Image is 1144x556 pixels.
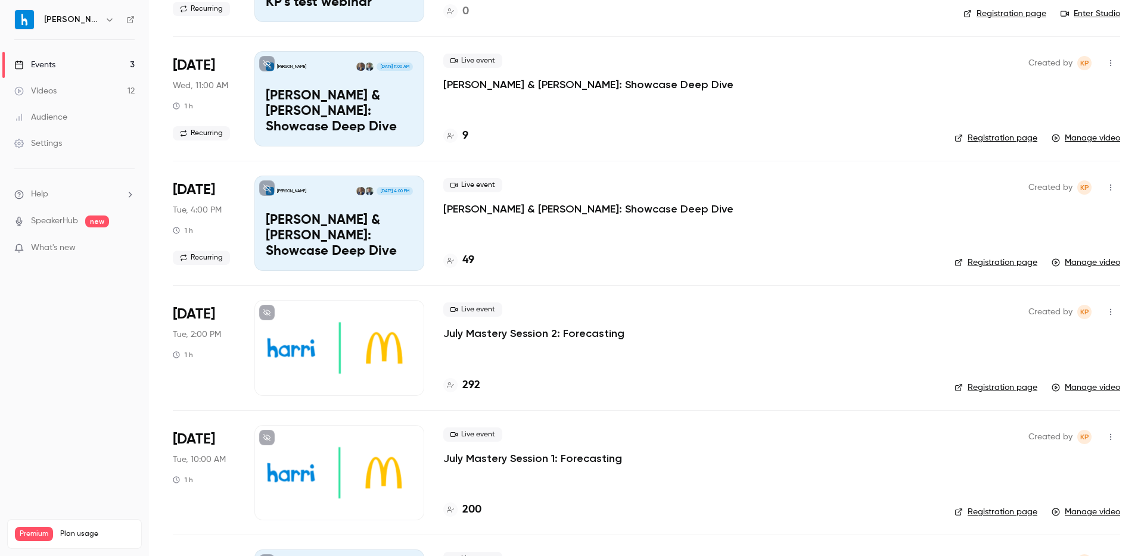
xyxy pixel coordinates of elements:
[1080,430,1089,444] span: KP
[277,64,306,70] p: [PERSON_NAME]
[31,242,76,254] span: What's new
[443,77,733,92] a: [PERSON_NAME] & [PERSON_NAME]: Showcase Deep Dive
[120,243,135,254] iframe: Noticeable Trigger
[1077,56,1092,70] span: Kate Price
[1028,56,1072,70] span: Created by
[1028,180,1072,195] span: Created by
[1052,132,1120,144] a: Manage video
[365,63,374,71] img: Nathan Pickerill
[173,329,221,341] span: Tue, 2:00 PM
[173,176,235,271] div: Jul 29 Tue, 4:00 PM (America/New York)
[266,213,413,259] p: [PERSON_NAME] & [PERSON_NAME]: Showcase Deep Dive
[1052,506,1120,518] a: Manage video
[377,187,412,195] span: [DATE] 4:00 PM
[443,252,474,268] a: 49
[14,85,57,97] div: Videos
[1080,305,1089,319] span: KP
[266,89,413,135] p: [PERSON_NAME] & [PERSON_NAME]: Showcase Deep Dive
[365,187,374,195] img: Nathan Pickerill
[443,377,480,393] a: 292
[173,300,235,395] div: Jul 29 Tue, 2:00 PM (America/New York)
[963,8,1046,20] a: Registration page
[277,188,306,194] p: [PERSON_NAME]
[1080,180,1089,195] span: KP
[1052,382,1120,393] a: Manage video
[173,454,226,466] span: Tue, 10:00 AM
[14,188,135,201] li: help-dropdown-opener
[1080,56,1089,70] span: KP
[14,138,62,149] div: Settings
[955,132,1037,144] a: Registration page
[173,80,228,92] span: Wed, 11:00 AM
[173,56,215,75] span: [DATE]
[173,204,222,216] span: Tue, 4:00 PM
[443,128,468,144] a: 9
[15,10,34,29] img: Harri
[462,128,468,144] h4: 9
[15,527,53,541] span: Premium
[173,101,193,111] div: 1 h
[173,180,215,199] span: [DATE]
[173,51,235,146] div: Jul 30 Wed, 11:00 AM (America/New York)
[955,506,1037,518] a: Registration page
[356,63,365,71] img: Taylor Nicks
[443,427,502,442] span: Live event
[173,126,230,140] span: Recurring
[377,63,412,71] span: [DATE] 11:00 AM
[173,425,235,520] div: Jul 29 Tue, 10:00 AM (America/New York)
[1077,180,1092,195] span: Kate Price
[462,377,480,393] h4: 292
[443,326,624,341] a: July Mastery Session 2: Forecasting
[443,502,481,518] a: 200
[1028,430,1072,444] span: Created by
[356,187,365,195] img: Taylor Nicks
[85,215,109,227] span: new
[462,502,481,518] h4: 200
[60,529,134,539] span: Plan usage
[955,382,1037,393] a: Registration page
[173,226,193,235] div: 1 h
[173,2,230,16] span: Recurring
[462,252,474,268] h4: 49
[31,188,48,201] span: Help
[173,305,215,324] span: [DATE]
[254,51,424,146] a: Harri & McDonald's: Showcase Deep Dive [PERSON_NAME]Nathan PickerillTaylor Nicks[DATE] 11:00 AM[P...
[1028,305,1072,319] span: Created by
[173,350,193,360] div: 1 h
[1077,305,1092,319] span: Kate Price
[955,257,1037,268] a: Registration page
[15,541,38,552] p: Videos
[44,14,100,26] h6: [PERSON_NAME]
[443,54,502,68] span: Live event
[14,59,55,71] div: Events
[14,111,67,123] div: Audience
[1052,257,1120,268] a: Manage video
[443,451,622,466] a: July Mastery Session 1: Forecasting
[173,430,215,449] span: [DATE]
[110,541,134,552] p: / 300
[110,543,116,550] span: 12
[443,178,502,192] span: Live event
[254,176,424,271] a: Harri & McDonald's: Showcase Deep Dive [PERSON_NAME]Nathan PickerillTaylor Nicks[DATE] 4:00 PM[PE...
[173,475,193,485] div: 1 h
[173,251,230,265] span: Recurring
[31,215,78,227] a: SpeakerHub
[462,4,469,20] h4: 0
[1077,430,1092,444] span: Kate Price
[443,302,502,317] span: Live event
[443,4,469,20] a: 0
[1061,8,1120,20] a: Enter Studio
[443,202,733,216] a: [PERSON_NAME] & [PERSON_NAME]: Showcase Deep Dive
